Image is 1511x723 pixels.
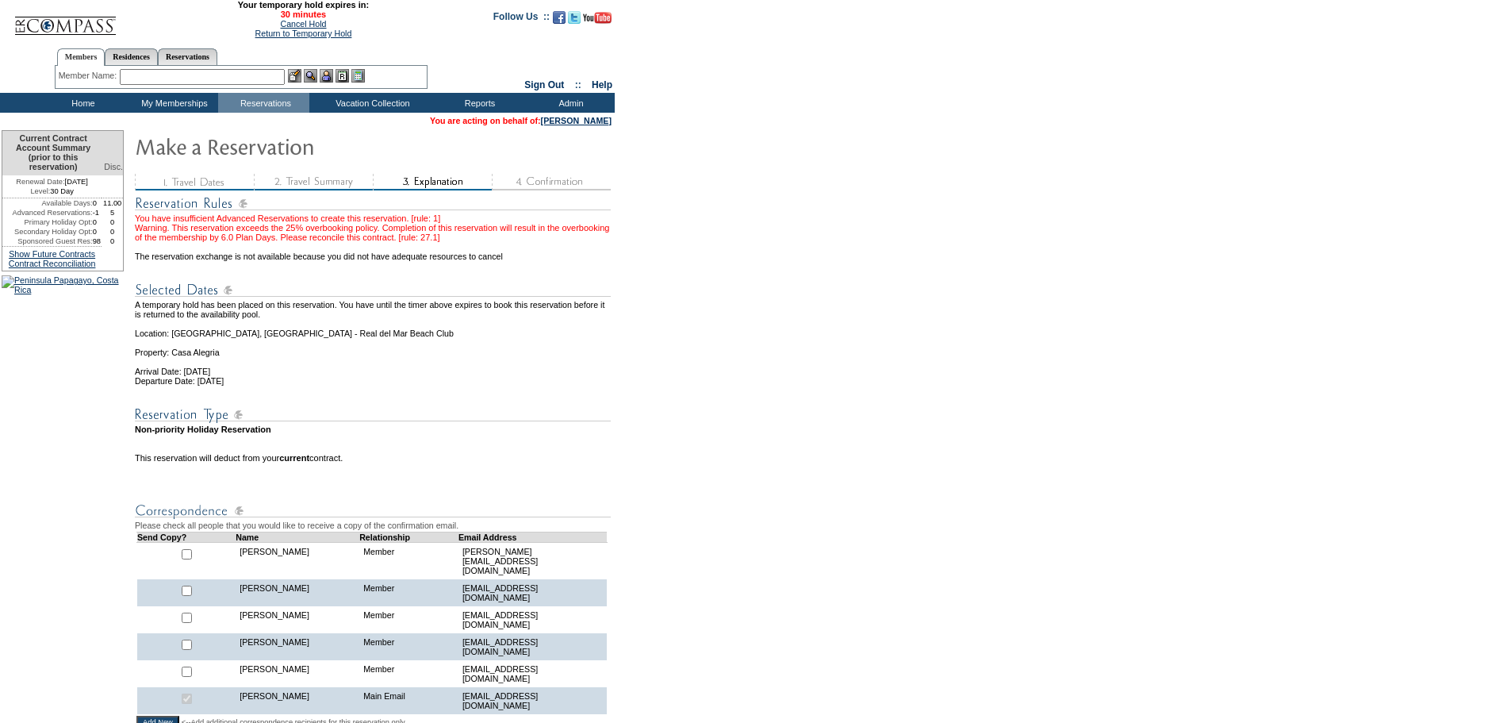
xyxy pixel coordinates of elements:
[135,357,613,376] td: Arrival Date: [DATE]
[2,131,102,175] td: Current Contract Account Summary (prior to this reservation)
[458,579,607,606] td: [EMAIL_ADDRESS][DOMAIN_NAME]
[458,532,607,542] td: Email Address
[135,338,613,357] td: Property: Casa Alegria
[13,3,117,36] img: Compass Home
[135,376,613,386] td: Departure Date: [DATE]
[2,198,93,208] td: Available Days:
[359,633,458,660] td: Member
[135,174,254,190] img: step1_state3.gif
[304,69,317,83] img: View
[432,93,523,113] td: Reports
[541,116,612,125] a: [PERSON_NAME]
[359,532,458,542] td: Relationship
[458,606,607,633] td: [EMAIL_ADDRESS][DOMAIN_NAME]
[359,660,458,687] td: Member
[523,93,615,113] td: Admin
[9,259,96,268] a: Contract Reconciliation
[135,300,613,319] td: A temporary hold has been placed on this reservation. You have until the timer above expires to b...
[568,11,581,24] img: Follow us on Twitter
[336,69,349,83] img: Reservations
[104,162,123,171] span: Disc.
[458,542,607,579] td: [PERSON_NAME][EMAIL_ADDRESS][DOMAIN_NAME]
[458,687,607,714] td: [EMAIL_ADDRESS][DOMAIN_NAME]
[351,69,365,83] img: b_calculator.gif
[102,237,123,246] td: 0
[135,242,613,261] td: The reservation exchange is not available because you did not have adequate resources to cancel
[553,16,566,25] a: Become our fan on Facebook
[135,425,613,434] td: Non-priority Holiday Reservation
[236,579,359,606] td: [PERSON_NAME]
[158,48,217,65] a: Reservations
[320,69,333,83] img: Impersonate
[135,213,613,242] div: You have insufficient Advanced Reservations to create this reservation. [rule: 1] Warning. This r...
[359,687,458,714] td: Main Email
[93,227,102,237] td: 0
[9,249,95,259] a: Show Future Contracts
[492,174,611,190] img: step4_state1.gif
[254,174,373,190] img: step2_state3.gif
[93,217,102,227] td: 0
[458,660,607,687] td: [EMAIL_ADDRESS][DOMAIN_NAME]
[2,175,102,187] td: [DATE]
[493,10,550,29] td: Follow Us ::
[135,194,611,213] img: subTtlResRules.gif
[105,48,158,65] a: Residences
[280,19,326,29] a: Cancel Hold
[430,116,612,125] span: You are acting on behalf of:
[359,606,458,633] td: Member
[135,319,613,338] td: Location: [GEOGRAPHIC_DATA], [GEOGRAPHIC_DATA] - Real del Mar Beach Club
[36,93,127,113] td: Home
[236,660,359,687] td: [PERSON_NAME]
[373,174,492,190] img: step3_state2.gif
[583,16,612,25] a: Subscribe to our YouTube Channel
[93,198,102,208] td: 0
[102,208,123,217] td: 5
[16,177,64,187] span: Renewal Date:
[102,227,123,237] td: 0
[458,633,607,660] td: [EMAIL_ADDRESS][DOMAIN_NAME]
[279,453,309,463] b: current
[575,79,581,90] span: ::
[592,79,612,90] a: Help
[137,532,236,542] td: Send Copy?
[135,453,613,463] td: This reservation will deduct from your contract.
[218,93,309,113] td: Reservations
[135,521,458,530] span: Please check all people that you would like to receive a copy of the confirmation email.
[236,687,359,714] td: [PERSON_NAME]
[2,275,124,294] img: Peninsula Papagayo, Costa Rica
[524,79,564,90] a: Sign Out
[2,227,93,237] td: Secondary Holiday Opt:
[93,208,102,217] td: -1
[135,130,452,162] img: Make Reservation
[125,10,481,19] span: 30 minutes
[568,16,581,25] a: Follow us on Twitter
[583,12,612,24] img: Subscribe to our YouTube Channel
[236,606,359,633] td: [PERSON_NAME]
[553,11,566,24] img: Become our fan on Facebook
[309,93,432,113] td: Vacation Collection
[359,579,458,606] td: Member
[135,405,611,425] img: Reservation Type
[57,48,105,66] a: Members
[2,217,93,227] td: Primary Holiday Opt:
[236,532,359,542] td: Name
[2,187,102,198] td: 30 Day
[288,69,301,83] img: b_edit.gif
[102,217,123,227] td: 0
[59,69,120,83] div: Member Name:
[30,187,50,196] span: Level:
[127,93,218,113] td: My Memberships
[2,208,93,217] td: Advanced Reservations:
[93,237,102,246] td: 98
[255,29,352,38] a: Return to Temporary Hold
[236,633,359,660] td: [PERSON_NAME]
[135,280,611,300] img: Reservation Dates
[102,198,123,208] td: 11.00
[236,542,359,579] td: [PERSON_NAME]
[359,542,458,579] td: Member
[2,237,93,246] td: Sponsored Guest Res:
